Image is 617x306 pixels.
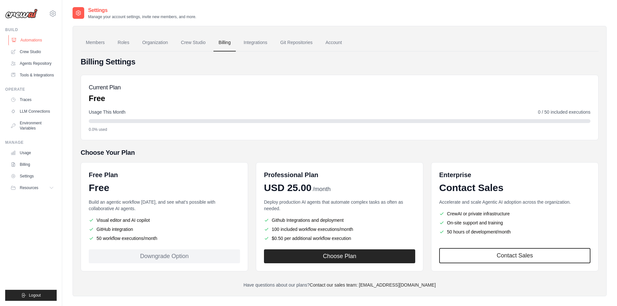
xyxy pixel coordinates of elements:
span: Resources [20,185,38,190]
a: LLM Connections [8,106,57,117]
a: Automations [8,35,57,45]
button: Logout [5,290,57,301]
li: $0.50 per additional workflow execution [264,235,415,242]
a: Account [320,34,347,51]
a: Billing [213,34,236,51]
span: 0.0% used [89,127,107,132]
a: Organization [137,34,173,51]
a: Agents Repository [8,58,57,69]
div: Downgrade Option [89,249,240,263]
div: Contact Sales [439,182,590,194]
p: Manage your account settings, invite new members, and more. [88,14,196,19]
a: Settings [8,171,57,181]
a: Billing [8,159,57,170]
button: Resources [8,183,57,193]
span: Logout [29,293,41,298]
a: Environment Variables [8,118,57,133]
a: Roles [112,34,134,51]
div: Build [5,27,57,32]
a: Integrations [238,34,272,51]
li: 50 workflow executions/month [89,235,240,242]
h2: Settings [88,6,196,14]
li: 50 hours of development/month [439,229,590,235]
img: Logo [5,9,38,18]
p: Deploy production AI agents that automate complex tasks as often as needed. [264,199,415,212]
a: Contact our sales team: [EMAIL_ADDRESS][DOMAIN_NAME] [310,282,436,288]
p: Accelerate and scale Agentic AI adoption across the organization. [439,199,590,205]
li: 100 included workflow executions/month [264,226,415,232]
a: Tools & Integrations [8,70,57,80]
div: Manage [5,140,57,145]
h6: Professional Plan [264,170,318,179]
div: Operate [5,87,57,92]
li: CrewAI or private infrastructure [439,210,590,217]
li: Github Integrations and deployment [264,217,415,223]
h6: Enterprise [439,170,590,179]
span: USD 25.00 [264,182,312,194]
li: Visual editor and AI copilot [89,217,240,223]
h5: Current Plan [89,83,121,92]
div: Free [89,182,240,194]
span: /month [313,185,331,194]
p: Free [89,93,121,104]
a: Usage [8,148,57,158]
li: GitHub integration [89,226,240,232]
a: Traces [8,95,57,105]
a: Git Repositories [275,34,318,51]
a: Crew Studio [8,47,57,57]
span: 0 / 50 included executions [538,109,590,115]
button: Choose Plan [264,249,415,263]
a: Members [81,34,110,51]
a: Crew Studio [176,34,211,51]
h6: Free Plan [89,170,118,179]
h4: Billing Settings [81,57,599,67]
span: Usage This Month [89,109,125,115]
li: On-site support and training [439,220,590,226]
p: Have questions about our plans? [81,282,599,288]
h5: Choose Your Plan [81,148,599,157]
p: Build an agentic workflow [DATE], and see what's possible with collaborative AI agents. [89,199,240,212]
a: Contact Sales [439,248,590,263]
